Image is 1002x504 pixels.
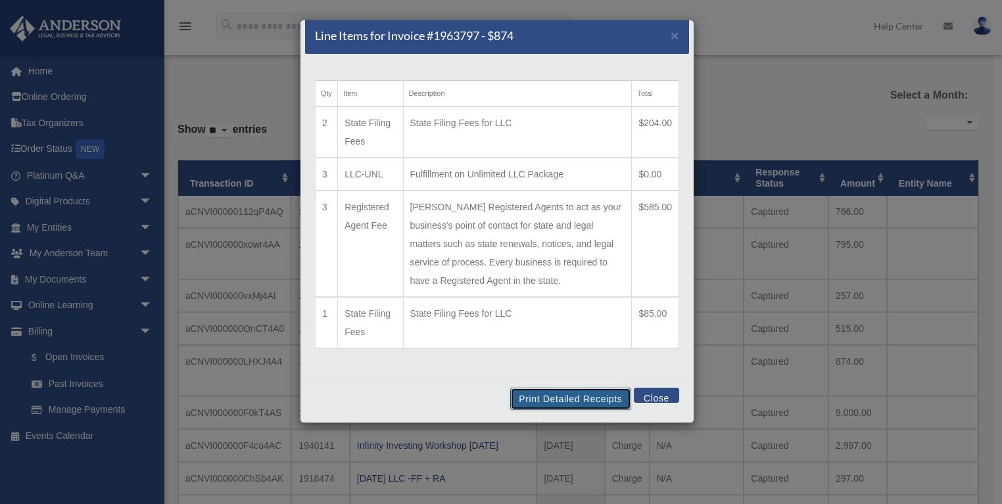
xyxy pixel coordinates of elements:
th: Total [632,81,679,107]
h5: Line Items for Invoice #1963797 - $874 [315,28,513,44]
td: Registered Agent Fee [338,191,403,297]
td: Fulfillment on Unlimited LLC Package [403,158,632,191]
td: $204.00 [632,106,679,158]
td: $0.00 [632,158,679,191]
td: $585.00 [632,191,679,297]
td: State Filing Fees for LLC [403,297,632,348]
td: [PERSON_NAME] Registered Agents to act as your business's point of contact for state and legal ma... [403,191,632,297]
td: LLC-UNL [338,158,403,191]
button: Print Detailed Receipts [510,388,631,410]
th: Item [338,81,403,107]
td: 2 [316,106,338,158]
th: Description [403,81,632,107]
td: State Filing Fees [338,106,403,158]
td: State Filing Fees [338,297,403,348]
td: State Filing Fees for LLC [403,106,632,158]
button: Close [671,28,679,42]
td: 1 [316,297,338,348]
th: Qty [316,81,338,107]
td: 3 [316,191,338,297]
td: $85.00 [632,297,679,348]
button: Close [634,388,679,403]
td: 3 [316,158,338,191]
span: × [671,28,679,43]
